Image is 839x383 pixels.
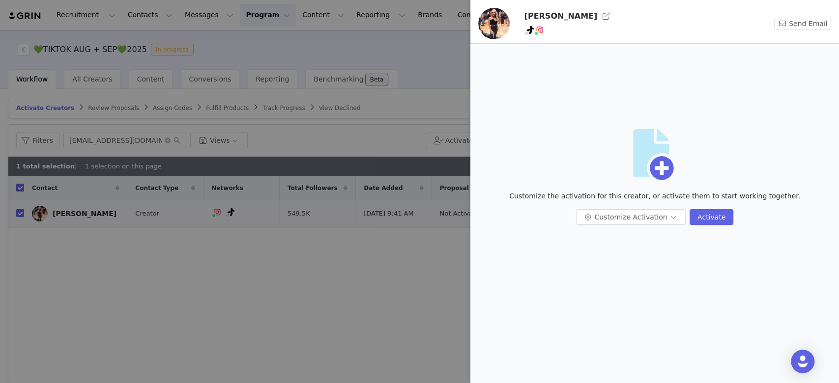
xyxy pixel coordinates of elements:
[536,26,544,34] img: instagram.svg
[576,209,686,225] button: Customize Activation
[791,350,814,373] div: Open Intercom Messenger
[509,191,800,201] p: Customize the activation for this creator, or activate them to start working together.
[478,8,510,39] img: cf3c64d7-eab9-4067-8b62-c8523920b4ab.jpg
[774,18,831,29] button: Send Email
[524,10,597,22] h3: [PERSON_NAME]
[690,209,733,225] button: Activate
